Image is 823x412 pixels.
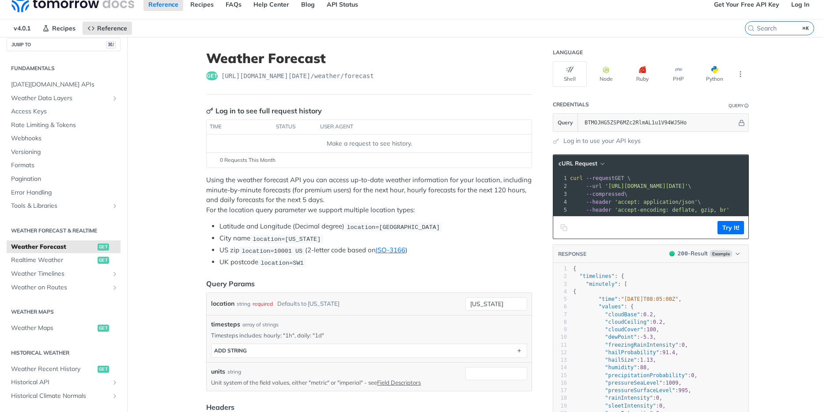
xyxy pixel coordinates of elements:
[11,107,118,116] span: Access Keys
[227,368,241,376] div: string
[11,134,118,143] span: Webhooks
[678,250,688,257] span: 200
[553,296,567,303] div: 5
[106,41,116,49] span: ⌘/
[640,364,646,371] span: 88
[570,191,627,197] span: \
[260,259,303,266] span: location=SW1
[559,160,597,167] span: cURL Request
[605,342,678,348] span: "freezingRainIntensity"
[558,250,587,258] button: RESPONSE
[553,364,567,371] div: 14
[553,198,568,206] div: 4
[219,233,532,243] li: City name
[643,334,653,340] span: 5.3
[570,183,691,189] span: \
[7,199,121,213] a: Tools & LibrariesShow subpages for Tools & Libraries
[98,243,109,251] span: get
[211,378,462,386] p: Unit system of the field values, either "metric" or "imperial" - see
[376,246,405,254] a: ISO-3166
[573,372,698,378] span: : ,
[586,191,624,197] span: --compressed
[553,114,578,131] button: Query
[615,199,698,205] span: 'accept: application/json'
[669,251,675,256] span: 200
[553,303,567,311] div: 6
[7,64,121,72] h2: Fundamentals
[11,256,95,265] span: Realtime Weather
[586,207,612,213] span: --header
[211,344,527,357] button: ADD string
[573,281,627,287] span: : [
[573,380,682,386] span: : ,
[553,356,567,364] div: 13
[206,50,532,66] h1: Weather Forecast
[7,308,121,316] h2: Weather Maps
[377,379,421,386] a: Field Descriptors
[7,267,121,281] a: Weather TimelinesShow subpages for Weather Timelines
[698,61,732,87] button: Python
[7,254,121,267] a: Realtime Weatherget
[11,80,118,89] span: [DATE][DOMAIN_NAME] APIs
[661,61,695,87] button: PHP
[729,102,744,109] div: Query
[7,78,121,91] a: [DATE][DOMAIN_NAME] APIs
[206,71,218,80] span: get
[553,61,587,87] button: Shell
[11,392,109,401] span: Historical Climate Normals
[605,357,637,363] span: "hailSize"
[553,333,567,341] div: 10
[589,61,623,87] button: Node
[11,378,109,387] span: Historical API
[83,22,132,35] a: Reference
[11,94,109,103] span: Weather Data Layers
[11,202,109,210] span: Tools & Libraries
[553,394,567,402] div: 18
[573,296,682,302] span: : ,
[7,376,121,389] a: Historical APIShow subpages for Historical API
[621,296,678,302] span: "[DATE]T08:05:00Z"
[553,379,567,387] div: 16
[38,22,80,35] a: Recipes
[734,67,747,81] button: More Languages
[7,240,121,254] a: Weather Forecastget
[605,364,637,371] span: "humidity"
[570,175,583,181] span: curl
[277,297,340,310] div: Defaults to [US_STATE]
[111,393,118,400] button: Show subpages for Historical Climate Normals
[553,190,568,198] div: 3
[553,387,567,394] div: 17
[605,380,662,386] span: "pressureSeaLevel"
[659,403,662,409] span: 0
[11,175,118,184] span: Pagination
[11,148,118,157] span: Versioning
[7,132,121,145] a: Webhooks
[573,357,656,363] span: : ,
[678,249,708,258] div: - Result
[573,364,650,371] span: : ,
[605,403,656,409] span: "sleetIntensity"
[242,247,302,254] span: location=10001 US
[586,281,618,287] span: "minutely"
[206,175,532,215] p: Using the weather forecast API you can access up-to-date weather information for your location, i...
[605,183,688,189] span: '[URL][DOMAIN_NAME][DATE]'
[605,372,688,378] span: "precipitationProbability"
[206,107,213,114] svg: Key
[7,105,121,118] a: Access Keys
[553,206,568,214] div: 5
[691,372,694,378] span: 0
[605,387,675,393] span: "pressureSurfaceLevel"
[563,136,641,146] a: Log in to use your API keys
[7,92,121,105] a: Weather Data LayersShow subpages for Weather Data Layers
[7,227,121,235] h2: Weather Forecast & realtime
[573,326,659,333] span: : ,
[599,303,624,310] span: "values"
[7,38,121,51] button: JUMP TO⌘/
[678,387,688,393] span: 995
[206,278,255,289] div: Query Params
[615,207,729,213] span: 'accept-encoding: deflate, gzip, br'
[211,297,234,310] label: location
[605,349,659,356] span: "hailProbability"
[98,366,109,373] span: get
[553,402,567,410] div: 19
